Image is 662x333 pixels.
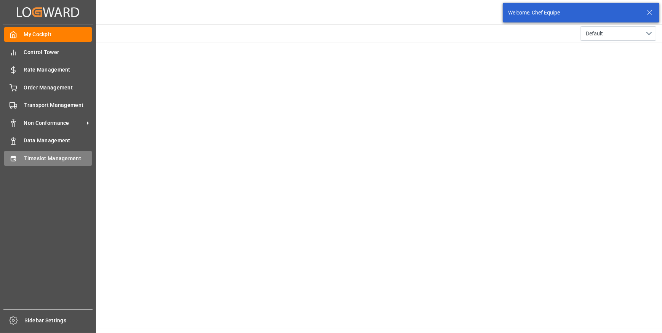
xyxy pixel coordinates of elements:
span: Order Management [24,84,92,92]
span: Transport Management [24,101,92,109]
a: Rate Management [4,62,92,77]
a: My Cockpit [4,27,92,42]
a: Control Tower [4,45,92,59]
span: Sidebar Settings [25,317,93,325]
a: Transport Management [4,98,92,113]
a: Data Management [4,133,92,148]
a: Order Management [4,80,92,95]
span: Rate Management [24,66,92,74]
a: Timeslot Management [4,151,92,166]
span: Data Management [24,137,92,145]
button: open menu [580,26,656,41]
div: Welcome, Chef Equipe [508,9,639,17]
span: Default [586,30,603,38]
span: Timeslot Management [24,155,92,163]
span: My Cockpit [24,30,92,38]
span: Non Conformance [24,119,84,127]
span: Control Tower [24,48,92,56]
